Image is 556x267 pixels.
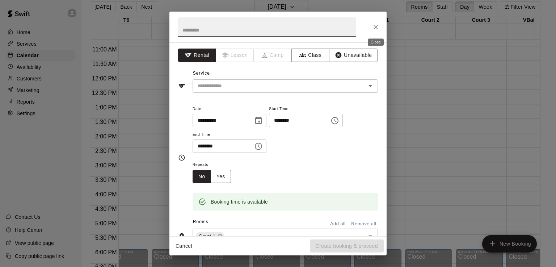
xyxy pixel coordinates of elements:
button: Unavailable [329,49,378,62]
span: Rooms [193,219,208,224]
button: Add all [326,218,349,230]
button: Close [369,21,382,34]
span: Court 1 [196,233,219,240]
svg: Service [178,82,185,89]
button: Cancel [172,239,195,253]
div: outlined button group [193,170,231,183]
div: Booking time is available [211,195,268,208]
span: Lessons must be created in the Services page first [216,49,254,62]
button: Yes [211,170,231,183]
button: Choose date, selected date is Sep 28, 2025 [251,113,266,128]
button: Choose time, selected time is 3:00 PM [328,113,342,128]
div: Court 1 [196,232,224,241]
span: Date [193,104,266,114]
button: Open [365,231,375,241]
button: Open [365,81,375,91]
span: Start Time [269,104,343,114]
button: Choose time, selected time is 3:30 PM [251,139,266,154]
button: Rental [178,49,216,62]
span: Camps can only be created in the Services page [254,49,292,62]
span: Service [193,71,210,76]
div: Close [368,38,384,46]
button: Class [291,49,329,62]
button: Remove all [349,218,378,230]
svg: Rooms [178,233,185,240]
button: No [193,170,211,183]
span: Repeats [193,160,237,170]
svg: Timing [178,154,185,161]
span: End Time [193,130,266,140]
